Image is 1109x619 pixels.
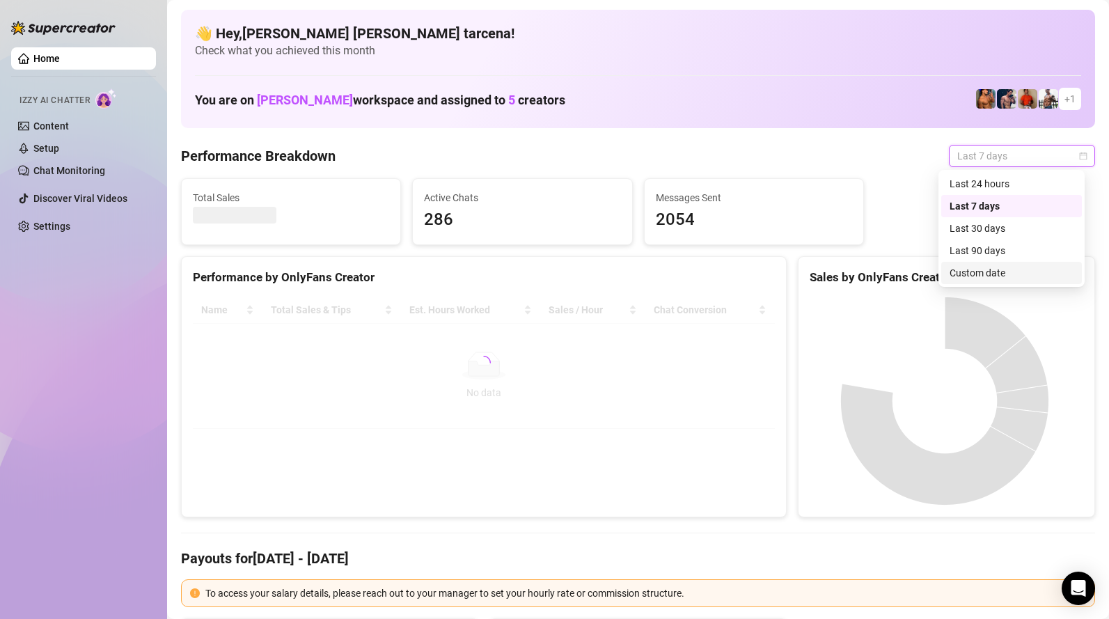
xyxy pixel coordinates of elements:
div: Last 30 days [950,221,1073,236]
span: + 1 [1064,91,1076,107]
div: Last 90 days [941,240,1082,262]
span: Total Sales [193,190,389,205]
a: Chat Monitoring [33,165,105,176]
span: calendar [1079,152,1087,160]
div: Open Intercom Messenger [1062,572,1095,605]
img: Justin [1018,89,1037,109]
span: exclamation-circle [190,588,200,598]
div: Performance by OnlyFans Creator [193,268,775,287]
span: Izzy AI Chatter [19,94,90,107]
a: Settings [33,221,70,232]
a: Discover Viral Videos [33,193,127,204]
h4: Performance Breakdown [181,146,336,166]
span: 286 [424,207,620,233]
div: Custom date [950,265,1073,281]
span: 2054 [656,207,852,233]
div: Last 24 hours [941,173,1082,195]
a: Home [33,53,60,64]
span: 5 [508,93,515,107]
img: logo-BBDzfeDw.svg [11,21,116,35]
img: AI Chatter [95,88,117,109]
a: Setup [33,143,59,154]
h4: 👋 Hey, [PERSON_NAME] [PERSON_NAME] tarcena ! [195,24,1081,43]
span: Check what you achieved this month [195,43,1081,58]
h4: Payouts for [DATE] - [DATE] [181,549,1095,568]
span: Last 7 days [957,146,1087,166]
h1: You are on workspace and assigned to creators [195,93,565,108]
img: JUSTIN [1039,89,1058,109]
div: Sales by OnlyFans Creator [810,268,1083,287]
img: JG [976,89,996,109]
div: Last 24 hours [950,176,1073,191]
div: Custom date [941,262,1082,284]
div: To access your salary details, please reach out to your manager to set your hourly rate or commis... [205,586,1086,601]
span: Active Chats [424,190,620,205]
div: Last 7 days [941,195,1082,217]
img: Axel [997,89,1016,109]
div: Last 7 days [950,198,1073,214]
div: Last 90 days [950,243,1073,258]
a: Content [33,120,69,132]
span: [PERSON_NAME] [257,93,353,107]
span: Messages Sent [656,190,852,205]
span: loading [476,355,491,370]
div: Last 30 days [941,217,1082,240]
